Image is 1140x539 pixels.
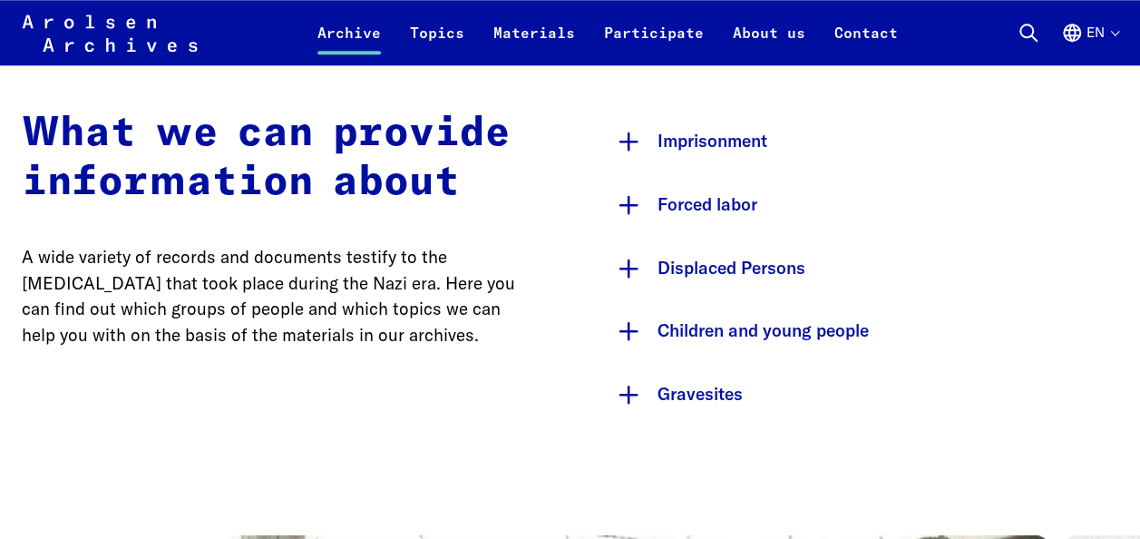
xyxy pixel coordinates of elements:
[607,299,1119,363] button: Children and young people
[22,113,511,203] strong: What we can provide information about
[303,11,912,54] nav: Primary
[303,22,395,65] a: Archive
[589,22,718,65] a: Participate
[607,110,1119,173] button: Imprisonment
[607,237,1119,300] button: Displaced Persons
[607,173,1119,237] button: Forced labor
[479,22,589,65] a: Materials
[1061,22,1118,65] button: English, language selection
[395,22,479,65] a: Topics
[22,244,534,348] p: A wide variety of records and documents testify to the [MEDICAL_DATA] that took place during the ...
[607,363,1119,426] button: Gravesites
[718,22,820,65] a: About us
[820,22,912,65] a: Contact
